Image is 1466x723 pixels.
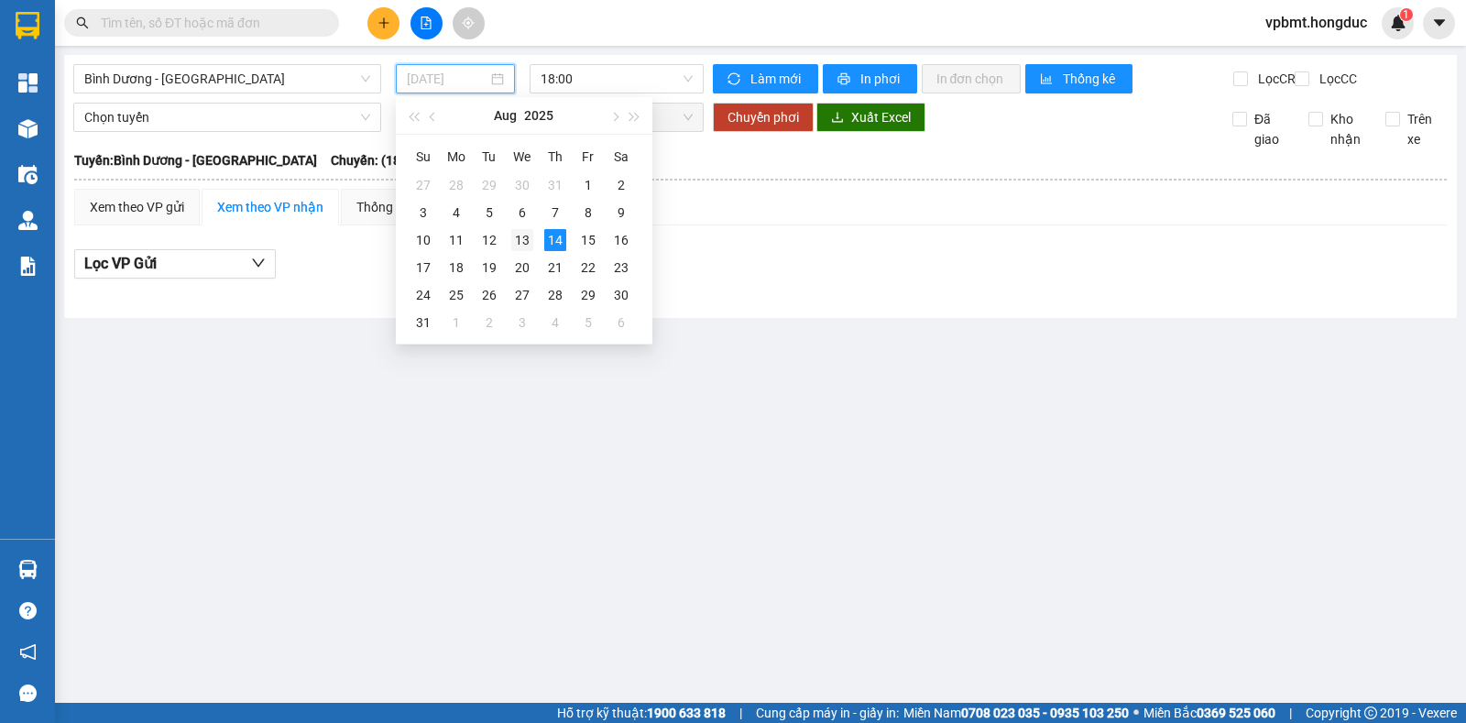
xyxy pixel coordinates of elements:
[331,150,465,170] span: Chuyến: (18:00 [DATE])
[18,211,38,230] img: warehouse-icon
[74,153,317,168] b: Tuyến: Bình Dương - [GEOGRAPHIC_DATA]
[1133,709,1139,717] span: ⚪️
[445,229,467,251] div: 11
[1423,7,1455,39] button: caret-down
[837,72,853,87] span: printer
[412,284,434,306] div: 24
[407,226,440,254] td: 2025-08-10
[76,16,89,29] span: search
[462,16,475,29] span: aim
[511,202,533,224] div: 6
[506,199,539,226] td: 2025-08-06
[1251,11,1382,34] span: vpbmt.hongduc
[577,229,599,251] div: 15
[544,312,566,334] div: 4
[922,64,1022,93] button: In đơn chọn
[577,257,599,279] div: 22
[1063,69,1118,89] span: Thống kê
[440,281,473,309] td: 2025-08-25
[473,309,506,336] td: 2025-09-02
[412,312,434,334] div: 31
[610,174,632,196] div: 2
[544,202,566,224] div: 7
[18,257,38,276] img: solution-icon
[1400,109,1448,149] span: Trên xe
[453,7,485,39] button: aim
[1431,15,1448,31] span: caret-down
[511,284,533,306] div: 27
[407,281,440,309] td: 2025-08-24
[610,284,632,306] div: 30
[18,165,38,184] img: warehouse-icon
[473,281,506,309] td: 2025-08-26
[251,256,266,270] span: down
[1323,109,1371,149] span: Kho nhận
[412,202,434,224] div: 3
[407,254,440,281] td: 2025-08-17
[19,643,37,661] span: notification
[610,312,632,334] div: 6
[713,64,818,93] button: syncLàm mới
[367,7,399,39] button: plus
[407,309,440,336] td: 2025-08-31
[539,254,572,281] td: 2025-08-21
[440,171,473,199] td: 2025-07-28
[440,254,473,281] td: 2025-08-18
[217,197,323,217] div: Xem theo VP nhận
[506,226,539,254] td: 2025-08-13
[816,103,925,132] button: downloadXuất Excel
[511,312,533,334] div: 3
[524,97,553,134] button: 2025
[572,142,605,171] th: Fr
[478,257,500,279] div: 19
[903,703,1129,723] span: Miền Nam
[750,69,804,89] span: Làm mới
[412,174,434,196] div: 27
[445,174,467,196] div: 28
[557,703,726,723] span: Hỗ trợ kỹ thuật:
[1312,69,1360,89] span: Lọc CC
[1025,64,1132,93] button: bar-chartThống kê
[577,284,599,306] div: 29
[572,171,605,199] td: 2025-08-01
[478,312,500,334] div: 2
[1400,8,1413,21] sup: 1
[412,229,434,251] div: 10
[440,309,473,336] td: 2025-09-01
[473,226,506,254] td: 2025-08-12
[407,199,440,226] td: 2025-08-03
[473,254,506,281] td: 2025-08-19
[539,281,572,309] td: 2025-08-28
[84,65,370,93] span: Bình Dương - Đắk Lắk
[961,706,1129,720] strong: 0708 023 035 - 0935 103 250
[860,69,903,89] span: In phơi
[445,202,467,224] div: 4
[544,174,566,196] div: 31
[511,257,533,279] div: 20
[1364,707,1377,719] span: copyright
[440,199,473,226] td: 2025-08-04
[605,226,638,254] td: 2025-08-16
[420,16,432,29] span: file-add
[728,72,743,87] span: sync
[1390,15,1406,31] img: icon-new-feature
[605,254,638,281] td: 2025-08-23
[478,202,500,224] div: 5
[473,142,506,171] th: Tu
[440,142,473,171] th: Mo
[610,257,632,279] div: 23
[539,199,572,226] td: 2025-08-07
[739,703,742,723] span: |
[74,249,276,279] button: Lọc VP Gửi
[84,104,370,131] span: Chọn tuyến
[823,64,917,93] button: printerIn phơi
[577,174,599,196] div: 1
[506,142,539,171] th: We
[713,103,814,132] button: Chuyển phơi
[605,171,638,199] td: 2025-08-02
[756,703,899,723] span: Cung cấp máy in - giấy in:
[410,7,443,39] button: file-add
[539,226,572,254] td: 2025-08-14
[101,13,317,33] input: Tìm tên, số ĐT hoặc mã đơn
[572,309,605,336] td: 2025-09-05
